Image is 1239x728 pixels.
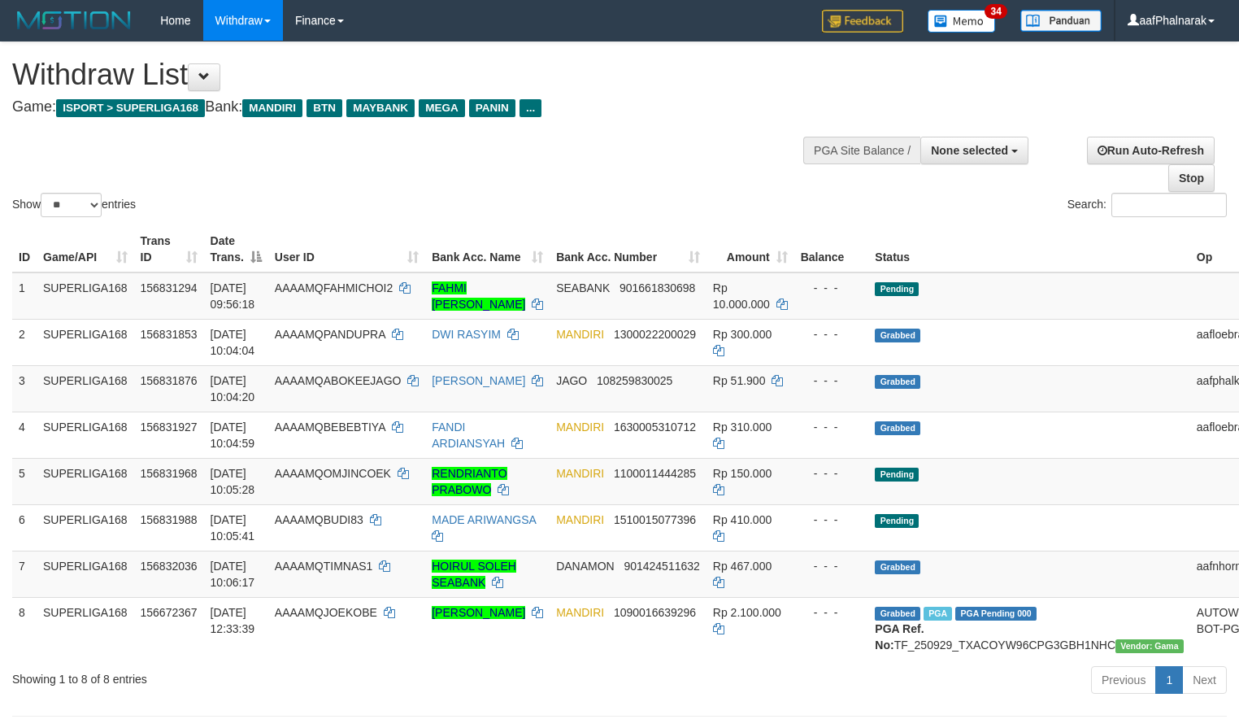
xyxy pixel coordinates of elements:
td: TF_250929_TXACOYW96CPG3GBH1NHC [868,597,1189,660]
th: Balance [794,226,869,272]
span: Rp 10.000.000 [713,281,770,311]
td: SUPERLIGA168 [37,412,134,458]
span: Pending [875,282,919,296]
td: 3 [12,365,37,412]
span: Copy 1630005310712 to clipboard [614,421,696,434]
span: PANIN [469,99,515,117]
span: Grabbed [875,329,920,342]
span: MANDIRI [556,513,604,526]
a: Next [1182,666,1227,694]
a: Stop [1168,164,1215,192]
span: Rp 2.100.000 [713,606,781,619]
th: Trans ID: activate to sort column ascending [134,226,204,272]
span: Grabbed [875,560,920,574]
span: MANDIRI [556,606,604,619]
div: - - - [801,465,863,482]
div: - - - [801,604,863,621]
span: Copy 901424511632 to clipboard [624,560,699,573]
span: ISPORT > SUPERLIGA168 [56,99,205,117]
span: 156831927 [141,421,198,434]
span: [DATE] 10:05:28 [211,467,255,496]
td: SUPERLIGA168 [37,551,134,597]
input: Search: [1111,193,1227,217]
span: MANDIRI [556,467,604,480]
th: Game/API: activate to sort column ascending [37,226,134,272]
span: [DATE] 10:04:59 [211,421,255,450]
td: 2 [12,319,37,365]
span: Marked by aafsengchandara [924,607,952,621]
span: ... [520,99,541,117]
span: AAAAMQFAHMICHOI2 [275,281,393,294]
span: [DATE] 10:04:20 [211,374,255,403]
span: AAAAMQBEBEBTIYA [275,421,385,434]
td: 5 [12,458,37,504]
span: None selected [931,144,1008,157]
span: 156832036 [141,560,198,573]
span: AAAAMQPANDUPRA [275,328,385,341]
img: Button%20Memo.svg [928,10,996,33]
span: [DATE] 10:04:04 [211,328,255,357]
label: Show entries [12,193,136,217]
span: DANAMON [556,560,615,573]
span: Pending [875,514,919,528]
span: Rp 300.000 [713,328,772,341]
span: MANDIRI [556,421,604,434]
span: Vendor URL: https://trx31.1velocity.biz [1115,639,1184,653]
span: Copy 1510015077396 to clipboard [614,513,696,526]
span: Rp 310.000 [713,421,772,434]
div: - - - [801,419,863,435]
span: MANDIRI [556,328,604,341]
select: Showentries [41,193,102,217]
span: Copy 108259830025 to clipboard [597,374,672,387]
span: Pending [875,468,919,482]
td: 6 [12,504,37,551]
th: Status [868,226,1189,272]
td: SUPERLIGA168 [37,504,134,551]
span: JAGO [556,374,587,387]
span: SEABANK [556,281,610,294]
td: 1 [12,272,37,320]
div: - - - [801,373,863,389]
span: [DATE] 10:06:17 [211,560,255,589]
span: MEGA [419,99,465,117]
span: Rp 51.900 [713,374,766,387]
a: MADE ARIWANGSA [432,513,536,526]
span: Copy 901661830698 to clipboard [619,281,695,294]
span: AAAAMQABOKEEJAGO [275,374,402,387]
td: SUPERLIGA168 [37,597,134,660]
div: - - - [801,280,863,296]
span: Rp 467.000 [713,560,772,573]
a: DWI RASYIM [432,328,501,341]
span: 156831876 [141,374,198,387]
th: Amount: activate to sort column ascending [706,226,794,272]
img: panduan.png [1020,10,1102,32]
a: Run Auto-Refresh [1087,137,1215,164]
span: 156831968 [141,467,198,480]
span: PGA Pending [955,607,1037,621]
span: Grabbed [875,375,920,389]
span: Rp 410.000 [713,513,772,526]
span: AAAAMQBUDI83 [275,513,363,526]
a: 1 [1155,666,1183,694]
th: Date Trans.: activate to sort column descending [204,226,268,272]
span: [DATE] 12:33:39 [211,606,255,635]
th: Bank Acc. Name: activate to sort column ascending [425,226,550,272]
td: 7 [12,551,37,597]
th: ID [12,226,37,272]
div: PGA Site Balance / [803,137,920,164]
a: Previous [1091,666,1156,694]
span: BTN [306,99,342,117]
img: MOTION_logo.png [12,8,136,33]
span: MAYBANK [346,99,415,117]
td: 8 [12,597,37,660]
a: [PERSON_NAME] [432,606,525,619]
a: RENDRIANTO PRABOWO [432,467,506,496]
span: [DATE] 10:05:41 [211,513,255,543]
span: AAAAMQTIMNAS1 [275,560,373,573]
span: Copy 1090016639296 to clipboard [614,606,696,619]
a: FAHMI [PERSON_NAME] [432,281,525,311]
div: Showing 1 to 8 of 8 entries [12,665,504,687]
span: Rp 150.000 [713,467,772,480]
td: SUPERLIGA168 [37,319,134,365]
h4: Game: Bank: [12,99,810,116]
